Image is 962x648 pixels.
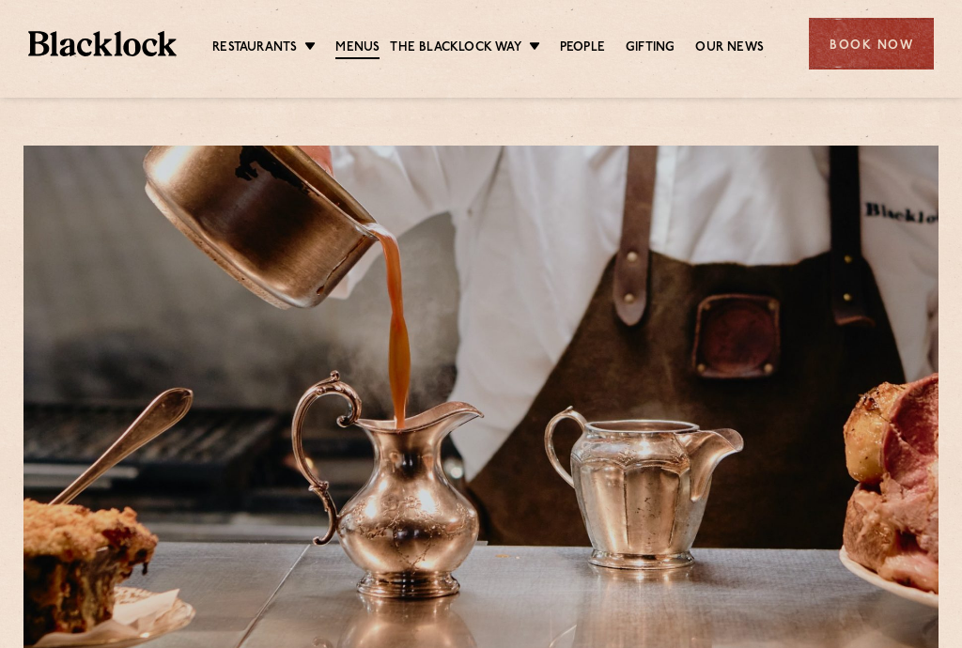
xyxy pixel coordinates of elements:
a: People [560,39,605,57]
a: Menus [335,39,380,59]
a: Restaurants [212,39,297,57]
img: BL_Textured_Logo-footer-cropped.svg [28,31,177,56]
a: Our News [695,39,764,57]
a: Gifting [626,39,675,57]
div: Book Now [809,18,934,69]
a: The Blacklock Way [390,39,520,57]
